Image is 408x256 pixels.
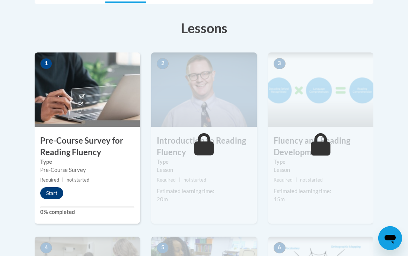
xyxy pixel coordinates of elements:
span: 6 [274,242,286,253]
span: 1 [40,58,52,69]
span: | [296,177,297,183]
span: not started [300,177,323,183]
span: not started [67,177,89,183]
span: 2 [157,58,169,69]
img: Course Image [151,52,256,127]
label: 0% completed [40,208,134,216]
h3: Lessons [35,19,373,37]
div: Estimated learning time: [157,187,251,195]
h3: Fluency and Reading Development [268,135,373,158]
span: 3 [274,58,286,69]
span: 20m [157,196,168,202]
span: Required [157,177,176,183]
label: Type [40,158,134,166]
h3: Introduction to Reading Fluency [151,135,256,158]
img: Course Image [268,52,373,127]
div: Lesson [274,166,368,174]
button: Start [40,187,63,199]
div: Estimated learning time: [274,187,368,195]
img: Course Image [35,52,140,127]
span: Required [274,177,293,183]
span: Required [40,177,59,183]
label: Type [157,158,251,166]
iframe: Button to launch messaging window [378,226,402,250]
span: 5 [157,242,169,253]
span: | [62,177,64,183]
div: Lesson [157,166,251,174]
div: Pre-Course Survey [40,166,134,174]
span: not started [184,177,206,183]
h3: Pre-Course Survey for Reading Fluency [35,135,140,158]
span: 4 [40,242,52,253]
span: 15m [274,196,285,202]
label: Type [274,158,368,166]
span: | [179,177,181,183]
